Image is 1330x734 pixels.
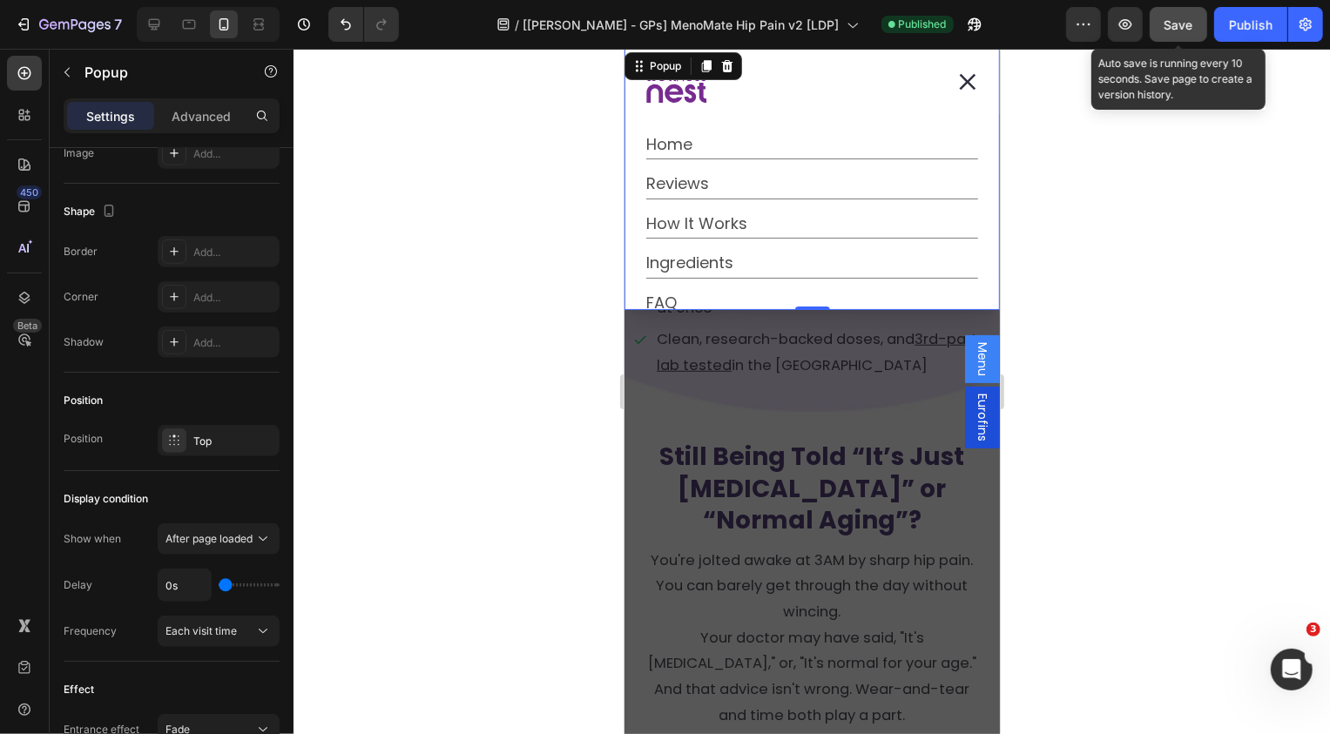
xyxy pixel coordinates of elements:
[624,49,1000,734] iframe: To enrich screen reader interactions, please activate Accessibility in Grammarly extension settings
[172,107,231,125] p: Advanced
[64,682,94,697] div: Effect
[158,523,280,555] button: After page loaded
[64,200,119,224] div: Shape
[165,624,237,637] span: Each visit time
[114,14,122,35] p: 7
[1150,7,1207,42] button: Save
[193,335,275,351] div: Add...
[64,334,104,350] div: Shadow
[193,290,275,306] div: Add...
[159,569,211,601] input: Auto
[1271,649,1313,690] iframe: Intercom live chat
[899,17,947,32] span: Published
[165,532,253,545] span: After page loaded
[17,185,42,199] div: 450
[1306,623,1320,636] span: 3
[64,531,121,547] div: Show when
[13,319,42,333] div: Beta
[523,16,840,34] span: [[PERSON_NAME] - GPs] MenoMate Hip Pain v2 [LDP]
[64,145,94,161] div: Image
[84,62,233,83] p: Popup
[64,289,98,305] div: Corner
[7,7,130,42] button: 7
[193,146,275,162] div: Add...
[193,245,275,260] div: Add...
[1214,7,1287,42] button: Publish
[328,7,399,42] div: Undo/Redo
[64,431,103,447] div: Position
[64,577,92,593] div: Delay
[193,434,275,449] div: Top
[64,244,98,259] div: Border
[516,16,520,34] span: /
[158,616,280,647] button: Each visit time
[86,107,135,125] p: Settings
[64,623,117,639] div: Frequency
[64,393,103,408] div: Position
[64,491,148,507] div: Display condition
[1229,16,1273,34] div: Publish
[1165,17,1193,32] span: Save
